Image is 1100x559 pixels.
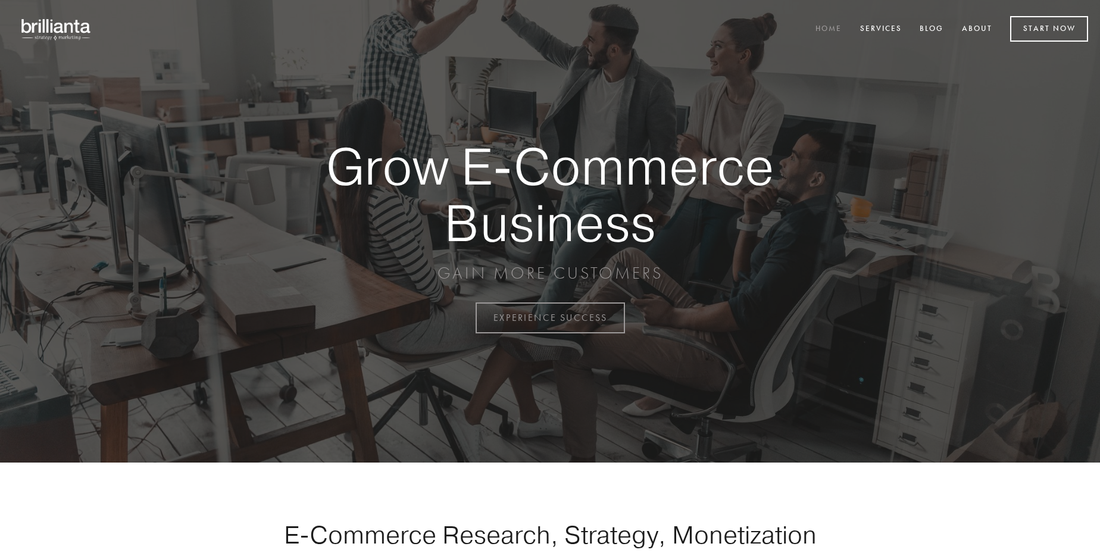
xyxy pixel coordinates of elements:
a: Start Now [1010,16,1088,42]
img: brillianta - research, strategy, marketing [12,12,101,46]
a: Home [808,20,849,39]
h1: E-Commerce Research, Strategy, Monetization [246,520,854,549]
a: Blog [912,20,951,39]
a: Services [852,20,910,39]
a: About [954,20,1000,39]
strong: Grow E-Commerce Business [285,138,815,251]
p: GAIN MORE CUSTOMERS [285,263,815,284]
a: EXPERIENCE SUCCESS [476,302,625,333]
